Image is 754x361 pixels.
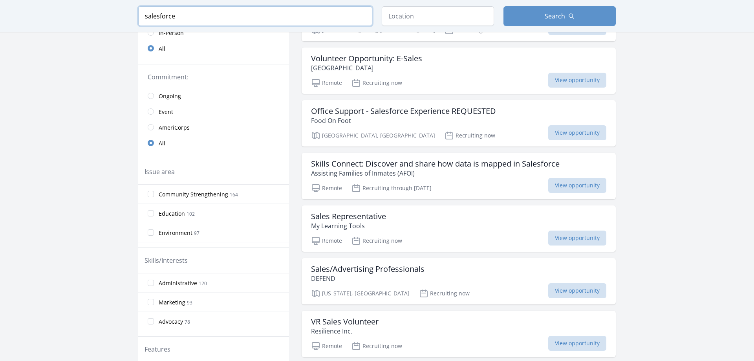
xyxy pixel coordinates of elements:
[159,318,183,326] span: Advocacy
[548,73,606,88] span: View opportunity
[311,183,342,193] p: Remote
[311,169,560,178] p: Assisting Families of Inmates (AFOI)
[382,6,494,26] input: Location
[159,229,192,237] span: Environment
[548,125,606,140] span: View opportunity
[351,236,402,246] p: Recruiting now
[545,11,565,21] span: Search
[159,45,165,53] span: All
[138,40,289,56] a: All
[159,139,165,147] span: All
[311,106,496,116] h3: Office Support - Salesforce Experience REQUESTED
[138,88,289,104] a: Ongoing
[311,264,425,274] h3: Sales/Advertising Professionals
[311,341,342,351] p: Remote
[302,153,616,199] a: Skills Connect: Discover and share how data is mapped in Salesforce Assisting Families of Inmates...
[138,25,289,40] a: In-Person
[159,124,190,132] span: AmeriCorps
[548,178,606,193] span: View opportunity
[138,135,289,151] a: All
[159,299,185,306] span: Marketing
[148,318,154,324] input: Advocacy 78
[159,191,228,198] span: Community Strengthening
[194,230,199,236] span: 97
[159,210,185,218] span: Education
[311,159,560,169] h3: Skills Connect: Discover and share how data is mapped in Salesforce
[311,63,422,73] p: [GEOGRAPHIC_DATA]
[159,29,184,37] span: In-Person
[351,183,432,193] p: Recruiting through [DATE]
[311,221,386,231] p: My Learning Tools
[311,54,422,63] h3: Volunteer Opportunity: E-Sales
[159,108,173,116] span: Event
[311,326,379,336] p: Resilience Inc.
[138,6,372,26] input: Keyword
[419,289,470,298] p: Recruiting now
[311,236,342,246] p: Remote
[159,92,181,100] span: Ongoing
[548,336,606,351] span: View opportunity
[145,256,188,265] legend: Skills/Interests
[148,191,154,197] input: Community Strengthening 164
[148,229,154,236] input: Environment 97
[548,231,606,246] span: View opportunity
[311,212,386,221] h3: Sales Representative
[145,167,175,176] legend: Issue area
[230,191,238,198] span: 164
[311,317,379,326] h3: VR Sales Volunteer
[351,341,402,351] p: Recruiting now
[311,131,435,140] p: [GEOGRAPHIC_DATA], [GEOGRAPHIC_DATA]
[548,283,606,298] span: View opportunity
[185,319,190,325] span: 78
[148,72,280,82] legend: Commitment:
[187,211,195,217] span: 102
[159,279,197,287] span: Administrative
[148,280,154,286] input: Administrative 120
[302,205,616,252] a: Sales Representative My Learning Tools Remote Recruiting now View opportunity
[187,299,192,306] span: 93
[145,345,170,354] legend: Features
[138,104,289,119] a: Event
[148,210,154,216] input: Education 102
[311,274,425,283] p: DEFEND
[199,280,207,287] span: 120
[351,78,402,88] p: Recruiting now
[445,131,495,140] p: Recruiting now
[148,299,154,305] input: Marketing 93
[302,48,616,94] a: Volunteer Opportunity: E-Sales [GEOGRAPHIC_DATA] Remote Recruiting now View opportunity
[311,78,342,88] p: Remote
[302,258,616,304] a: Sales/Advertising Professionals DEFEND [US_STATE], [GEOGRAPHIC_DATA] Recruiting now View opportunity
[311,289,410,298] p: [US_STATE], [GEOGRAPHIC_DATA]
[311,116,496,125] p: Food On Foot
[302,100,616,147] a: Office Support - Salesforce Experience REQUESTED Food On Foot [GEOGRAPHIC_DATA], [GEOGRAPHIC_DATA...
[138,119,289,135] a: AmeriCorps
[503,6,616,26] button: Search
[302,311,616,357] a: VR Sales Volunteer Resilience Inc. Remote Recruiting now View opportunity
